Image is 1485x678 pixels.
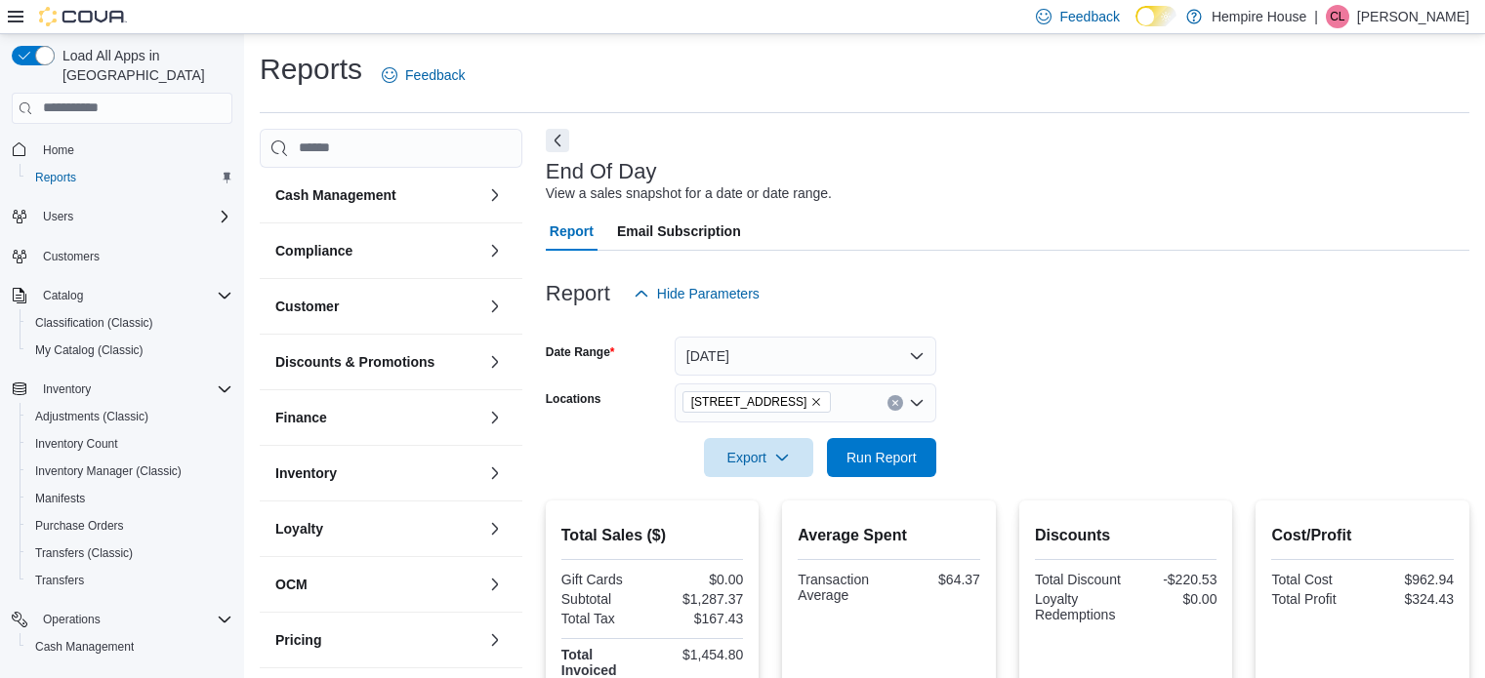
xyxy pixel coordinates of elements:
[35,409,148,424] span: Adjustments (Classic)
[20,485,240,512] button: Manifests
[27,487,93,510] a: Manifests
[27,166,232,189] span: Reports
[27,405,232,428] span: Adjustments (Classic)
[20,430,240,458] button: Inventory Count
[275,630,321,650] h3: Pricing
[675,337,936,376] button: [DATE]
[1212,5,1306,28] p: Hempire House
[275,352,479,372] button: Discounts & Promotions
[35,608,232,631] span: Operations
[20,337,240,364] button: My Catalog (Classic)
[27,569,92,592] a: Transfers
[43,249,100,264] span: Customers
[275,519,323,538] h3: Loyalty
[43,142,74,158] span: Home
[1135,26,1136,27] span: Dark Mode
[35,138,232,162] span: Home
[39,7,127,26] img: Cova
[909,395,925,411] button: Open list of options
[35,545,133,561] span: Transfers (Classic)
[483,517,507,540] button: Loyalty
[27,541,141,565] a: Transfers (Classic)
[1035,524,1217,547] h2: Discounts
[35,205,232,228] span: Users
[1130,572,1217,587] div: -$220.53
[546,282,610,305] h3: Report
[35,315,153,331] span: Classification (Classic)
[275,185,479,205] button: Cash Management
[798,524,980,547] h2: Average Spent
[35,608,108,631] button: Operations
[35,139,82,162] a: Home
[35,518,124,534] span: Purchase Orders
[35,170,76,185] span: Reports
[20,539,240,567] button: Transfers (Classic)
[1271,524,1454,547] h2: Cost/Profit
[275,185,396,205] h3: Cash Management
[550,212,594,251] span: Report
[35,378,99,401] button: Inventory
[275,241,352,260] h3: Compliance
[483,350,507,374] button: Discounts & Promotions
[43,209,73,224] span: Users
[546,183,832,204] div: View a sales snapshot for a date or date range.
[483,461,507,485] button: Inventory
[691,392,807,412] span: [STREET_ADDRESS]
[827,438,936,477] button: Run Report
[43,612,101,627] span: Operations
[4,376,240,403] button: Inventory
[35,284,232,307] span: Catalog
[27,569,232,592] span: Transfers
[1357,5,1469,28] p: [PERSON_NAME]
[20,458,240,485] button: Inventory Manager (Classic)
[656,591,743,607] div: $1,287.37
[275,519,479,538] button: Loyalty
[275,575,479,594] button: OCM
[1271,591,1358,607] div: Total Profit
[682,391,832,413] span: 59 First Street
[1314,5,1318,28] p: |
[27,432,232,456] span: Inventory Count
[4,282,240,309] button: Catalog
[846,448,917,467] span: Run Report
[20,309,240,337] button: Classification (Classic)
[27,432,126,456] a: Inventory Count
[1035,591,1122,622] div: Loyalty Redemptions
[35,284,91,307] button: Catalog
[656,647,743,662] div: $1,454.80
[483,239,507,262] button: Compliance
[35,342,144,358] span: My Catalog (Classic)
[1035,572,1122,587] div: Total Discount
[275,575,308,594] h3: OCM
[483,573,507,596] button: OCM
[617,212,741,251] span: Email Subscription
[1135,6,1176,26] input: Dark Mode
[561,572,648,587] div: Gift Cards
[716,438,802,477] span: Export
[1330,5,1344,28] span: CL
[20,567,240,594] button: Transfers
[4,203,240,230] button: Users
[483,295,507,318] button: Customer
[626,274,767,313] button: Hide Parameters
[43,288,83,303] span: Catalog
[546,391,601,407] label: Locations
[561,524,744,547] h2: Total Sales ($)
[275,463,337,483] h3: Inventory
[275,408,479,427] button: Finance
[275,297,339,316] h3: Customer
[561,647,617,678] strong: Total Invoiced
[35,244,232,268] span: Customers
[374,56,473,95] a: Feedback
[35,378,232,401] span: Inventory
[20,512,240,539] button: Purchase Orders
[1367,572,1454,587] div: $962.94
[20,633,240,660] button: Cash Management
[260,50,362,89] h1: Reports
[35,573,84,588] span: Transfers
[35,436,118,452] span: Inventory Count
[27,514,132,538] a: Purchase Orders
[20,164,240,191] button: Reports
[561,611,648,626] div: Total Tax
[893,572,980,587] div: $64.37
